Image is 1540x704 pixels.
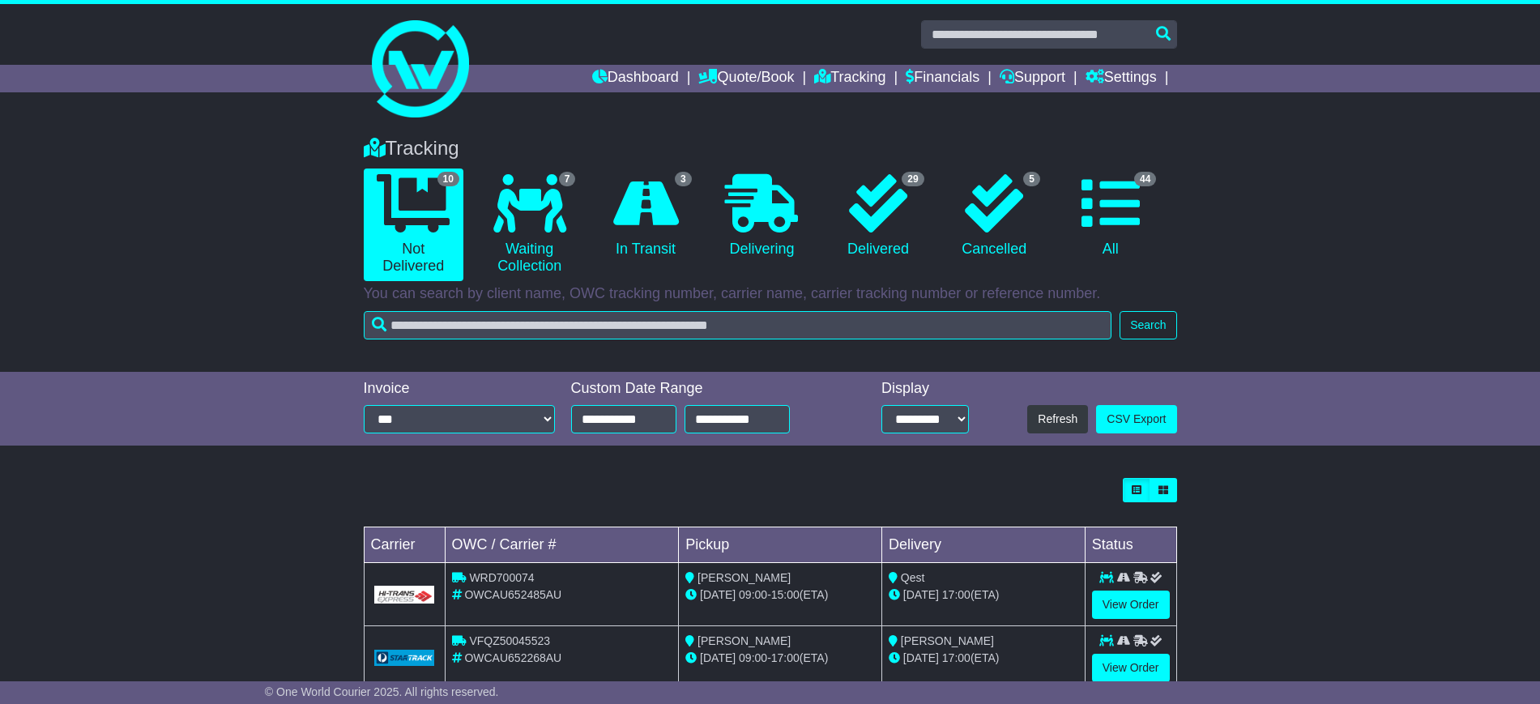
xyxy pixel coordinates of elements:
span: 09:00 [739,651,767,664]
span: 17:00 [942,588,970,601]
span: [PERSON_NAME] [697,571,791,584]
span: [DATE] [903,651,939,664]
button: Refresh [1027,405,1088,433]
span: 7 [559,172,576,186]
span: OWCAU652268AU [464,651,561,664]
td: Pickup [679,527,882,563]
a: Dashboard [592,65,679,92]
span: WRD700074 [469,571,534,584]
div: - (ETA) [685,587,875,604]
a: 29 Delivered [828,169,928,264]
p: You can search by client name, OWC tracking number, carrier name, carrier tracking number or refe... [364,285,1177,303]
span: 44 [1134,172,1156,186]
a: 7 Waiting Collection [480,169,579,281]
span: 17:00 [771,651,800,664]
span: 10 [437,172,459,186]
span: VFQZ50045523 [469,634,550,647]
a: Support [1000,65,1065,92]
span: 29 [902,172,924,186]
span: [DATE] [903,588,939,601]
div: Custom Date Range [571,380,831,398]
span: © One World Courier 2025. All rights reserved. [265,685,499,698]
a: 10 Not Delivered [364,169,463,281]
a: Settings [1086,65,1157,92]
img: GetCarrierServiceLogo [374,586,435,604]
span: 09:00 [739,588,767,601]
button: Search [1120,311,1176,339]
span: 15:00 [771,588,800,601]
a: 3 In Transit [595,169,695,264]
span: 5 [1023,172,1040,186]
a: Tracking [814,65,885,92]
a: View Order [1092,591,1170,619]
td: Status [1085,527,1176,563]
span: [PERSON_NAME] [697,634,791,647]
span: Qest [901,571,925,584]
img: GetCarrierServiceLogo [374,650,435,666]
div: Display [881,380,969,398]
span: [DATE] [700,651,736,664]
span: [DATE] [700,588,736,601]
span: [PERSON_NAME] [901,634,994,647]
a: Delivering [712,169,812,264]
div: - (ETA) [685,650,875,667]
div: Tracking [356,137,1185,160]
a: Quote/Book [698,65,794,92]
td: OWC / Carrier # [445,527,679,563]
a: 44 All [1060,169,1160,264]
td: Carrier [364,527,445,563]
div: Invoice [364,380,555,398]
div: (ETA) [889,587,1078,604]
td: Delivery [881,527,1085,563]
div: (ETA) [889,650,1078,667]
span: OWCAU652485AU [464,588,561,601]
a: Financials [906,65,979,92]
a: View Order [1092,654,1170,682]
span: 17:00 [942,651,970,664]
a: 5 Cancelled [945,169,1044,264]
a: CSV Export [1096,405,1176,433]
span: 3 [675,172,692,186]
